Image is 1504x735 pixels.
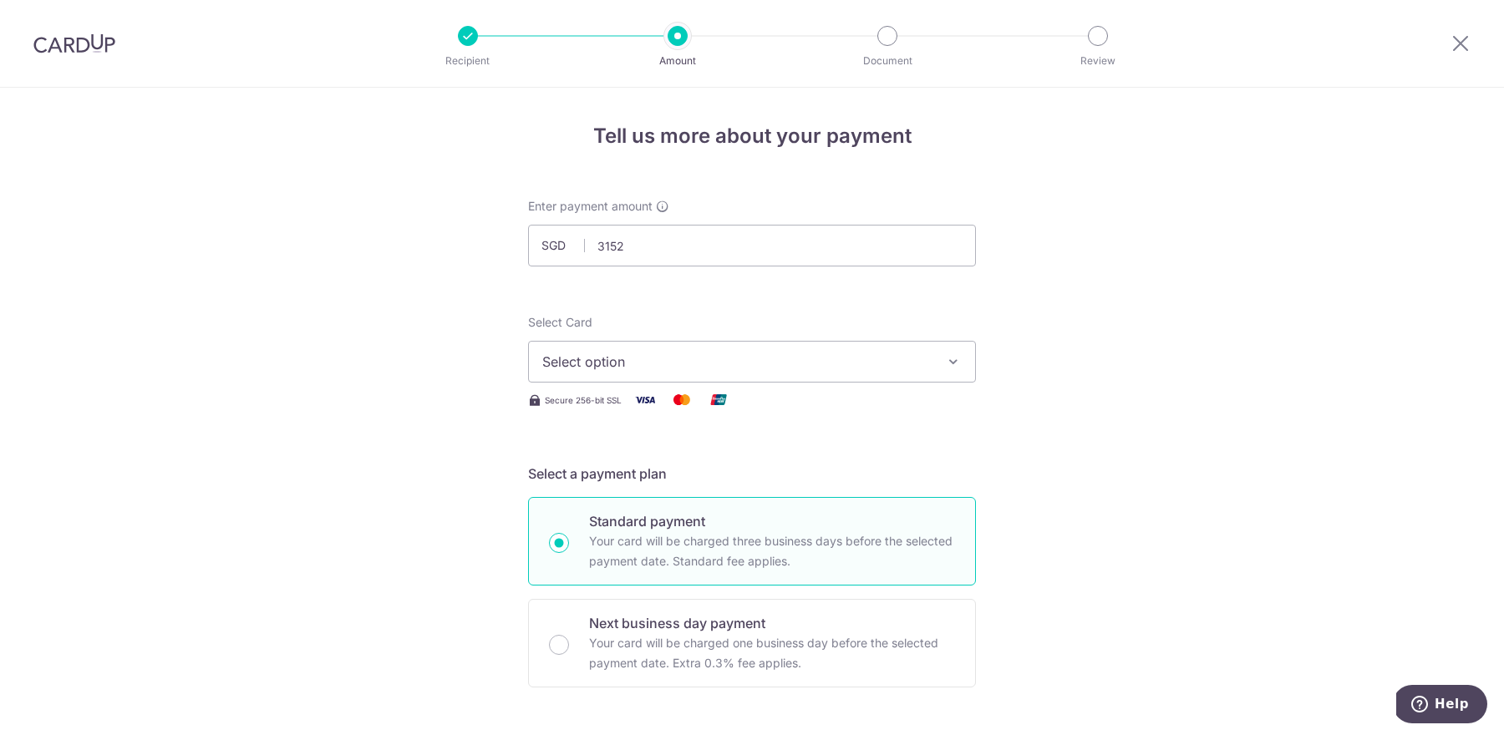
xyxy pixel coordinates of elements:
[628,389,662,410] img: Visa
[589,613,955,633] p: Next business day payment
[826,53,949,69] p: Document
[406,53,530,69] p: Recipient
[1036,53,1160,69] p: Review
[542,352,932,372] span: Select option
[528,225,976,266] input: 0.00
[589,511,955,531] p: Standard payment
[528,464,976,484] h5: Select a payment plan
[665,389,699,410] img: Mastercard
[589,633,955,673] p: Your card will be charged one business day before the selected payment date. Extra 0.3% fee applies.
[616,53,739,69] p: Amount
[702,389,735,410] img: Union Pay
[589,531,955,571] p: Your card will be charged three business days before the selected payment date. Standard fee appl...
[528,341,976,383] button: Select option
[528,121,976,151] h4: Tell us more about your payment
[541,237,585,254] span: SGD
[528,315,592,329] span: translation missing: en.payables.payment_networks.credit_card.summary.labels.select_card
[1396,685,1487,727] iframe: Opens a widget where you can find more information
[528,198,653,215] span: Enter payment amount
[545,393,622,407] span: Secure 256-bit SSL
[33,33,115,53] img: CardUp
